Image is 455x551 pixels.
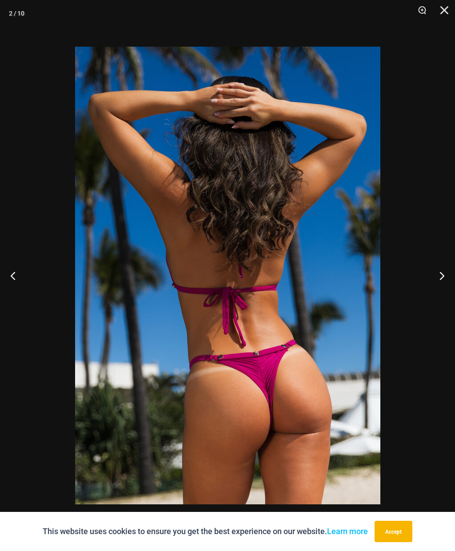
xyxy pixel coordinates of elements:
p: This website uses cookies to ensure you get the best experience on our website. [43,525,368,538]
img: Tight Rope Pink 319 Top 4228 Thong 06 [75,47,380,504]
button: Next [422,253,455,298]
div: 2 / 10 [9,7,24,20]
a: Learn more [327,527,368,536]
button: Accept [375,521,412,542]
